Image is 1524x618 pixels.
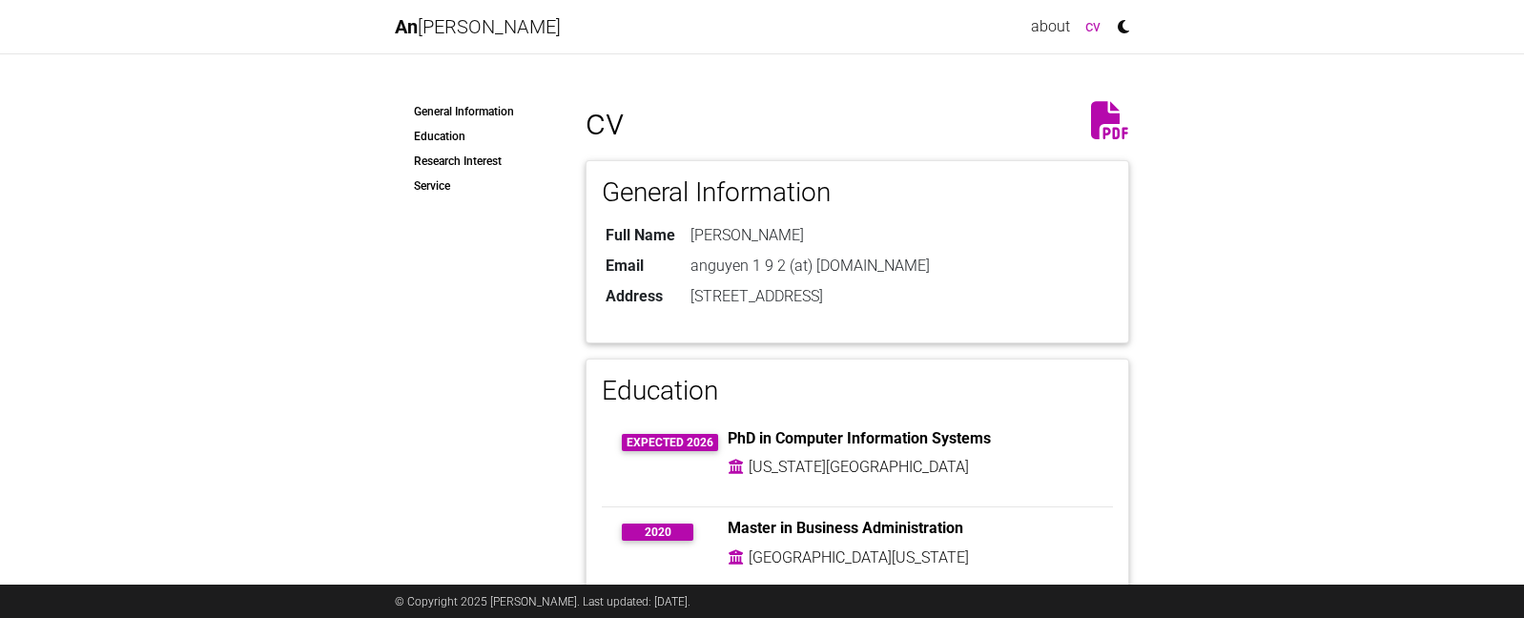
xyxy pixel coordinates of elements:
[683,251,934,281] td: anguyen 1 9 2 (at) [DOMAIN_NAME]
[395,8,561,46] a: An[PERSON_NAME]
[1023,8,1078,46] a: about
[395,15,418,38] span: An
[602,176,1113,209] h3: General Information
[728,519,1094,537] h6: Master in Business Administration
[395,99,557,124] a: General Information
[728,429,1094,447] h6: PhD in Computer Information Systems
[606,287,663,305] b: Address
[606,257,644,275] b: Email
[748,546,970,570] td: [GEOGRAPHIC_DATA][US_STATE]
[586,99,1129,145] h1: cv
[748,455,970,480] td: [US_STATE][GEOGRAPHIC_DATA]
[395,149,557,174] a: Research Interest
[683,281,934,312] td: [STREET_ADDRESS]
[622,434,718,451] span: Expected 2026
[395,124,557,149] a: Education
[622,524,693,541] span: 2020
[381,585,1143,618] div: © Copyright 2025 [PERSON_NAME]. Last updated: [DATE].
[602,375,1113,407] h3: Education
[395,174,557,198] a: Service
[606,226,675,244] b: Full Name
[683,220,934,251] td: [PERSON_NAME]
[1078,8,1108,46] a: cv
